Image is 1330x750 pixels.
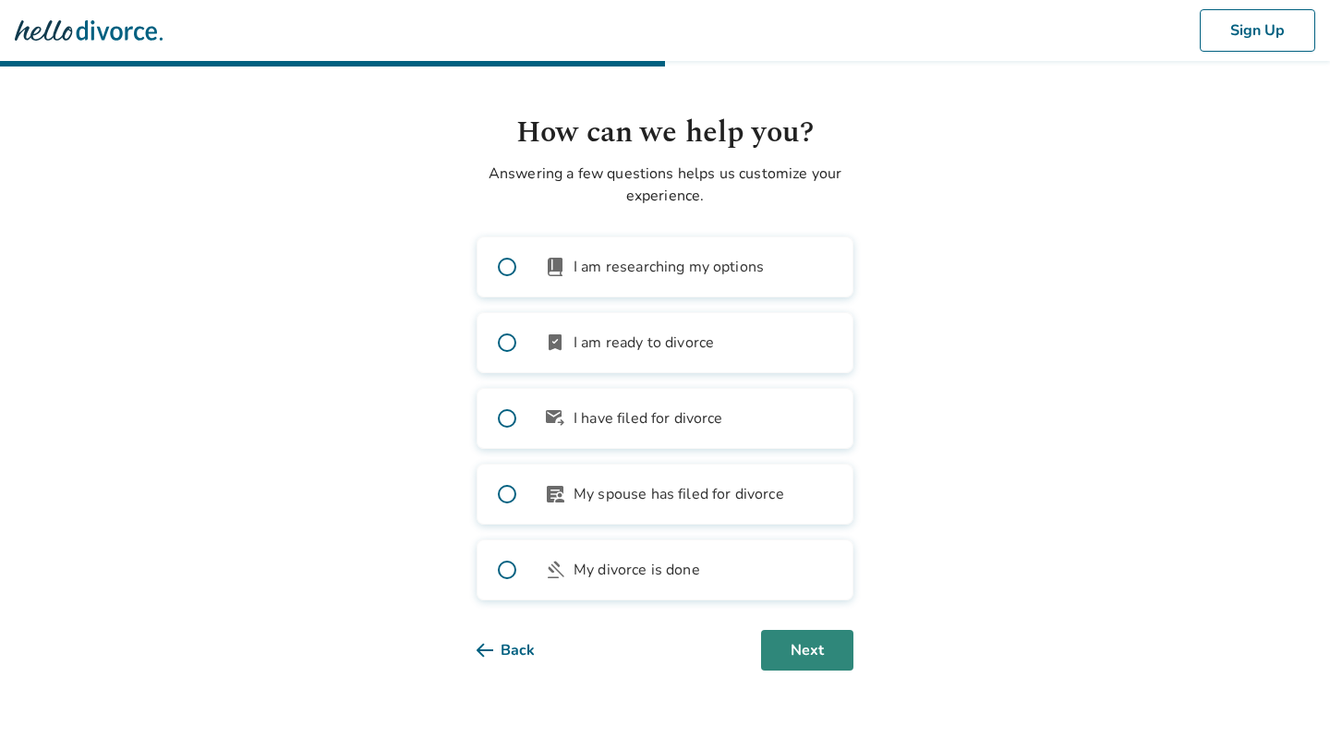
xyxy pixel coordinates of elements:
button: Sign Up [1200,9,1315,52]
iframe: Chat Widget [1238,661,1330,750]
button: Back [477,630,564,671]
span: book_2 [544,256,566,278]
span: outgoing_mail [544,407,566,429]
span: bookmark_check [544,332,566,354]
span: My spouse has filed for divorce [574,483,784,505]
img: Hello Divorce Logo [15,12,163,49]
h1: How can we help you? [477,111,853,155]
span: I am researching my options [574,256,764,278]
button: Next [761,630,853,671]
span: I am ready to divorce [574,332,714,354]
span: article_person [544,483,566,505]
span: My divorce is done [574,559,700,581]
p: Answering a few questions helps us customize your experience. [477,163,853,207]
span: gavel [544,559,566,581]
span: I have filed for divorce [574,407,723,429]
